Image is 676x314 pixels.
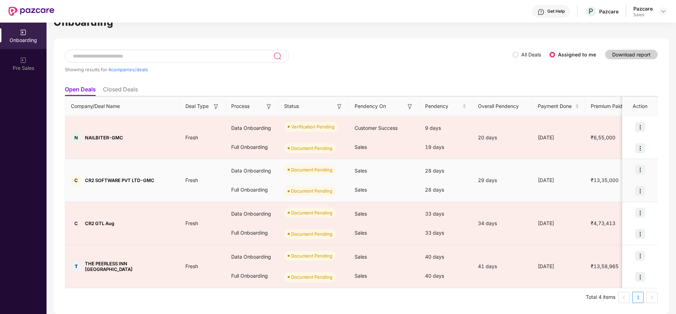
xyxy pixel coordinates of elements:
span: Sales [355,230,367,236]
div: Document Pending [291,187,332,194]
img: svg+xml;base64,PHN2ZyB3aWR0aD0iMTYiIGhlaWdodD0iMTYiIHZpZXdCb3g9IjAgMCAxNiAxNiIgZmlsbD0ibm9uZSIgeG... [265,103,272,110]
img: icon [635,208,645,218]
div: Pazcare [599,8,619,15]
span: right [650,295,654,300]
div: 40 days [419,266,472,285]
div: [DATE] [532,262,585,270]
li: Closed Deals [103,86,138,96]
span: Deal Type [185,102,209,110]
th: Pendency [419,97,472,116]
div: Document Pending [291,252,332,259]
span: ₹4,73,413 [585,220,621,226]
li: Open Deals [65,86,96,96]
label: Assigned to me [558,52,596,58]
span: Process [231,102,250,110]
div: Pazcare [633,5,653,12]
label: All Deals [521,52,541,58]
th: Payment Done [532,97,585,116]
div: Verification Pending [291,123,334,130]
div: Document Pending [291,273,332,280]
img: icon [635,165,645,175]
img: svg+xml;base64,PHN2ZyB3aWR0aD0iMTYiIGhlaWdodD0iMTYiIHZpZXdCb3g9IjAgMCAxNiAxNiIgZmlsbD0ibm9uZSIgeG... [336,103,343,110]
div: Full Onboarding [226,223,278,242]
span: Fresh [180,177,204,183]
img: icon [635,186,645,196]
span: ₹13,35,000 [585,177,624,183]
div: Full Onboarding [226,138,278,157]
div: Get Help [547,8,565,14]
li: Next Page [646,292,658,303]
th: Company/Deal Name [65,97,180,116]
img: icon [635,143,645,153]
img: svg+xml;base64,PHN2ZyB3aWR0aD0iMjAiIGhlaWdodD0iMjAiIHZpZXdCb3g9IjAgMCAyMCAyMCIgZmlsbD0ibm9uZSIgeG... [20,29,27,36]
span: Sales [355,273,367,279]
div: Document Pending [291,209,332,216]
th: Premium Paid [585,97,631,116]
div: 28 days [419,180,472,199]
button: Download report [605,50,658,59]
span: Sales [355,211,367,217]
div: 20 days [472,134,532,141]
span: P [589,7,593,16]
img: icon [635,272,645,282]
div: Full Onboarding [226,180,278,199]
img: svg+xml;base64,PHN2ZyB3aWR0aD0iMTYiIGhlaWdodD0iMTYiIHZpZXdCb3g9IjAgMCAxNiAxNiIgZmlsbD0ibm9uZSIgeG... [406,103,413,110]
span: Fresh [180,220,204,226]
span: ₹13,58,965 [585,263,624,269]
li: Previous Page [618,292,629,303]
span: Customer Success [355,125,398,131]
div: Document Pending [291,166,332,173]
li: Total 4 items [586,292,615,303]
span: Sales [355,168,367,174]
div: Data Onboarding [226,247,278,266]
div: Document Pending [291,145,332,152]
div: 28 days [419,161,472,180]
img: icon [635,229,645,239]
div: 19 days [419,138,472,157]
div: 40 days [419,247,472,266]
span: left [622,295,626,300]
div: 33 days [419,204,472,223]
span: Pendency On [355,102,386,110]
div: Data Onboarding [226,161,278,180]
div: Data Onboarding [226,119,278,138]
div: [DATE] [532,134,585,141]
span: 4 companies/deals [108,67,148,72]
div: [DATE] [532,176,585,184]
div: 9 days [419,119,472,138]
button: right [646,292,658,303]
img: icon [635,122,645,132]
img: svg+xml;base64,PHN2ZyB3aWR0aD0iMjAiIGhlaWdodD0iMjAiIHZpZXdCb3g9IjAgMCAyMCAyMCIgZmlsbD0ibm9uZSIgeG... [20,57,27,64]
span: Fresh [180,134,204,140]
th: Overall Pendency [472,97,532,116]
span: Sales [355,187,367,193]
div: C [71,175,81,186]
div: 34 days [472,219,532,227]
span: CR2 GTL Aug [85,221,114,226]
div: Data Onboarding [226,204,278,223]
span: Fresh [180,263,204,269]
span: THE PEERLESS INN [GEOGRAPHIC_DATA] [85,261,174,272]
img: icon [635,251,645,261]
img: New Pazcare Logo [8,7,54,16]
a: 1 [633,292,643,303]
div: Sales [633,12,653,18]
div: N [71,132,81,143]
img: svg+xml;base64,PHN2ZyBpZD0iRHJvcGRvd24tMzJ4MzIiIHhtbG5zPSJodHRwOi8vd3d3LnczLm9yZy8yMDAwL3N2ZyIgd2... [660,8,666,14]
div: [DATE] [532,219,585,227]
img: svg+xml;base64,PHN2ZyBpZD0iSGVscC0zMngzMiIgeG1sbnM9Imh0dHA6Ly93d3cudzMub3JnLzIwMDAvc3ZnIiB3aWR0aD... [537,8,545,16]
span: CR2 SOFTWARE PVT LTD-GMC [85,177,154,183]
div: 41 days [472,262,532,270]
button: left [618,292,629,303]
span: Status [284,102,299,110]
div: Document Pending [291,230,332,237]
div: 33 days [419,223,472,242]
img: svg+xml;base64,PHN2ZyB3aWR0aD0iMjQiIGhlaWdodD0iMjUiIHZpZXdCb3g9IjAgMCAyNCAyNSIgZmlsbD0ibm9uZSIgeG... [273,52,281,60]
div: Showing results for [65,67,513,72]
div: T [71,261,81,272]
div: Full Onboarding [226,266,278,285]
img: svg+xml;base64,PHN2ZyB3aWR0aD0iMTYiIGhlaWdodD0iMTYiIHZpZXdCb3g9IjAgMCAxNiAxNiIgZmlsbD0ibm9uZSIgeG... [213,103,220,110]
th: Action [622,97,658,116]
span: Payment Done [538,102,574,110]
